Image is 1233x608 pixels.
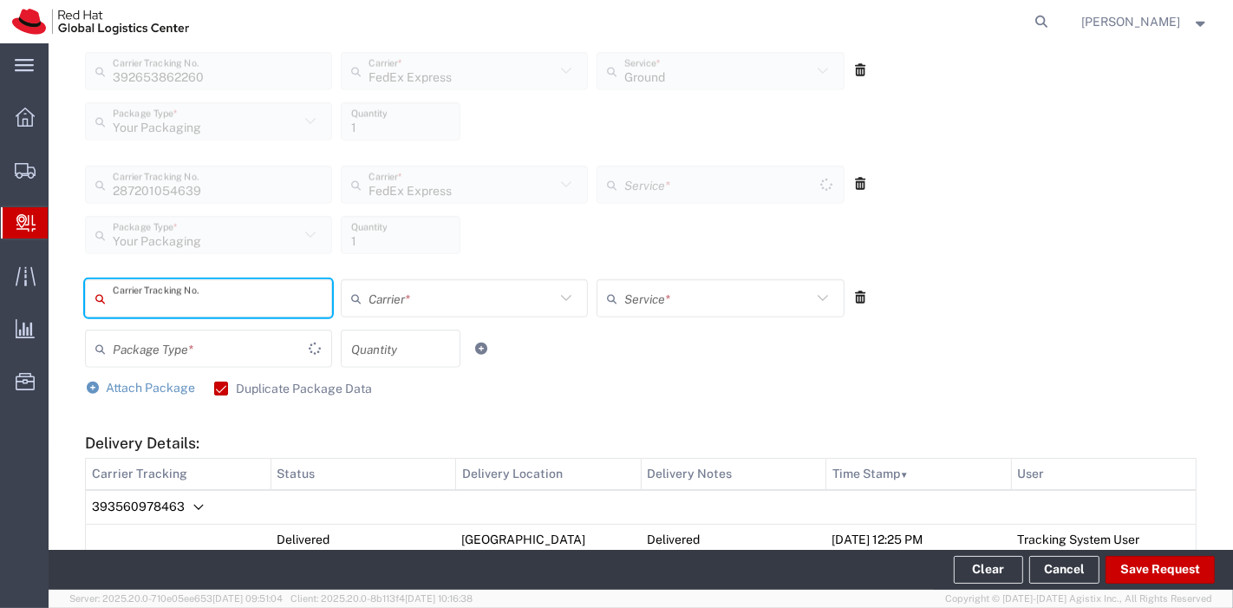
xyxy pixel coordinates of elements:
th: Carrier Tracking [86,458,271,490]
button: Save Request [1106,556,1215,584]
span: [DATE] 10:16:38 [405,593,473,604]
span: Client: 2025.20.0-8b113f4 [290,593,473,604]
td: [DATE] 12:25 PM [826,524,1012,555]
th: Status [271,458,456,490]
button: Clear [954,556,1023,584]
button: [PERSON_NAME] [1081,11,1210,32]
label: Duplicate Package Data [214,382,373,396]
a: Remove Packages [853,290,869,307]
span: [DATE] 09:51:04 [212,593,283,604]
a: Remove Packages [853,62,869,80]
a: Add Item [469,337,493,361]
td: Delivered [271,524,456,555]
td: Tracking System User [1011,524,1197,555]
th: Time Stamp [826,458,1012,490]
span: Server: 2025.20.0-710e05ee653 [69,593,283,604]
h5: Delivery Details: [85,434,1197,452]
span: Attach Package [107,381,196,395]
span: Jason Alexander [1082,12,1181,31]
th: User [1011,458,1197,490]
td: Delivered [641,524,826,555]
span: Copyright © [DATE]-[DATE] Agistix Inc., All Rights Reserved [945,592,1212,606]
th: Delivery Location [456,458,642,490]
span: 393560978463 [92,500,185,513]
a: Remove Packages [853,176,869,193]
td: [GEOGRAPHIC_DATA] [456,524,642,555]
a: Cancel [1029,556,1099,584]
img: logo [12,9,189,35]
th: Delivery Notes [641,458,826,490]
